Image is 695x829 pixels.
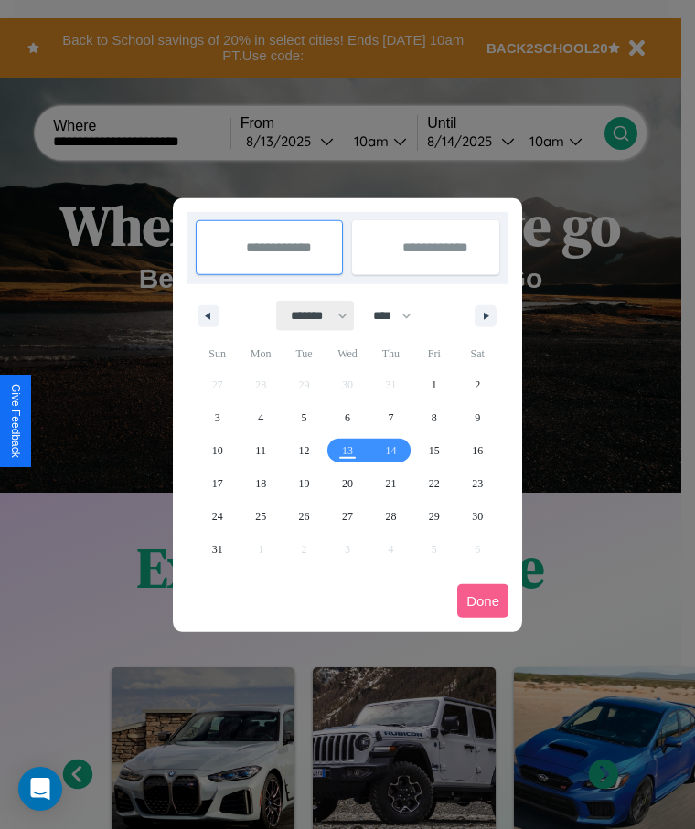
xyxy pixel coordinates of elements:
button: 25 [239,500,282,533]
button: 4 [239,401,282,434]
span: Sat [456,339,499,368]
div: Give Feedback [9,384,22,458]
span: 21 [385,467,396,500]
span: 28 [385,500,396,533]
button: 1 [412,368,455,401]
span: 11 [255,434,266,467]
button: 2 [456,368,499,401]
button: 10 [196,434,239,467]
span: Fri [412,339,455,368]
button: 15 [412,434,455,467]
span: 22 [429,467,440,500]
button: 27 [326,500,369,533]
span: Sun [196,339,239,368]
span: 20 [342,467,353,500]
span: 26 [299,500,310,533]
span: 6 [345,401,350,434]
span: 12 [299,434,310,467]
button: 20 [326,467,369,500]
button: 22 [412,467,455,500]
span: 18 [255,467,266,500]
span: 29 [429,500,440,533]
button: 28 [369,500,412,533]
span: 19 [299,467,310,500]
button: 18 [239,467,282,500]
span: 30 [472,500,483,533]
button: 11 [239,434,282,467]
button: 9 [456,401,499,434]
span: 27 [342,500,353,533]
button: 16 [456,434,499,467]
span: 16 [472,434,483,467]
span: 25 [255,500,266,533]
span: 1 [432,368,437,401]
span: 9 [475,401,480,434]
div: Open Intercom Messenger [18,767,62,811]
button: 14 [369,434,412,467]
button: 8 [412,401,455,434]
button: 21 [369,467,412,500]
button: 30 [456,500,499,533]
button: 31 [196,533,239,566]
button: 24 [196,500,239,533]
span: 4 [258,401,263,434]
span: 23 [472,467,483,500]
span: 31 [212,533,223,566]
span: 24 [212,500,223,533]
span: 17 [212,467,223,500]
button: 5 [283,401,326,434]
button: 19 [283,467,326,500]
span: 3 [215,401,220,434]
span: 10 [212,434,223,467]
span: 7 [388,401,393,434]
span: Mon [239,339,282,368]
button: 3 [196,401,239,434]
span: Wed [326,339,369,368]
button: 13 [326,434,369,467]
button: 17 [196,467,239,500]
span: 15 [429,434,440,467]
button: 12 [283,434,326,467]
span: 2 [475,368,480,401]
span: 13 [342,434,353,467]
button: 7 [369,401,412,434]
button: 6 [326,401,369,434]
button: 23 [456,467,499,500]
span: 8 [432,401,437,434]
button: Done [457,584,508,618]
button: 26 [283,500,326,533]
span: Thu [369,339,412,368]
span: 14 [385,434,396,467]
span: Tue [283,339,326,368]
span: 5 [302,401,307,434]
button: 29 [412,500,455,533]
